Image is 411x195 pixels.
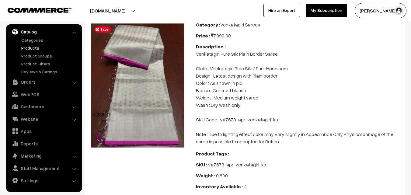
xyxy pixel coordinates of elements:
a: Reviews & Ratings [20,68,80,75]
a: COMMMERCE [8,6,61,13]
a: Orders [8,76,80,87]
span: 0.800 [216,172,228,179]
p: Venkatagiri Pure Silk Plain Border Saree Cloth : Venkatagiri Pure Silk / Pure Handloom Design : L... [196,50,401,145]
img: COMMMERCE [8,8,71,12]
b: Description : [196,44,226,50]
a: My Subscription [306,4,347,17]
a: WebPOS [8,89,80,100]
a: Catalog [8,26,80,37]
b: Price : [196,33,210,39]
button: [PERSON_NAME] [355,3,406,18]
a: Customers [8,101,80,112]
b: SKU : [196,162,207,168]
button: [DOMAIN_NAME] [69,3,147,18]
a: Marketing [8,150,80,161]
span: va7673-apr-venkatagiri-ko [208,162,266,168]
span: - [230,151,232,157]
a: Website [8,113,80,124]
b: Inventory Available : [196,183,243,190]
img: user [394,6,403,15]
b: Product Tags : [196,151,229,157]
a: Apps [8,126,80,137]
span: 4 [244,183,247,190]
a: Product Groups [20,53,80,59]
a: Products [20,45,80,51]
a: Staff Management [8,163,80,174]
a: Reports [8,138,80,149]
a: Categories [20,37,80,43]
img: 17439189472669venkatagiri-saree-va7673-apr.jpeg [91,23,184,148]
div: Venkatagiri Sarees [196,21,401,28]
a: Hire an Expert [263,4,300,17]
b: Category : [196,22,220,28]
span: Save [94,26,111,33]
div: 7999.00 [196,32,401,39]
a: Settings [8,175,80,186]
a: Product Filters [20,61,80,67]
b: Weight : [196,172,215,179]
